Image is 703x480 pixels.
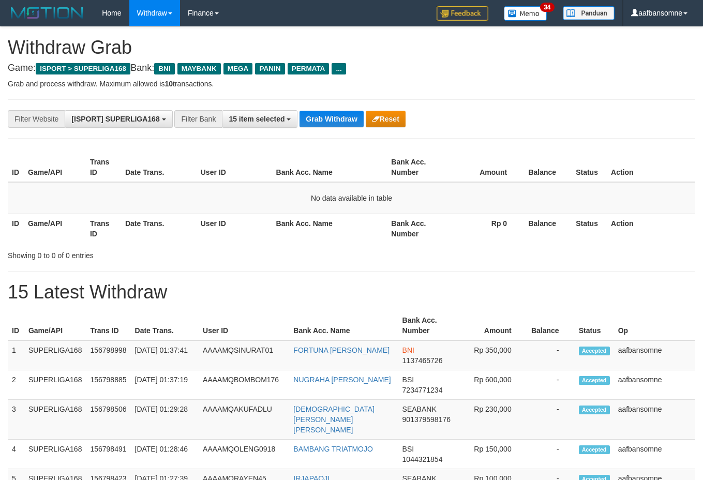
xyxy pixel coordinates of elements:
[8,182,695,214] td: No data available in table
[8,5,86,21] img: MOTION_logo.png
[504,6,547,21] img: Button%20Memo.svg
[86,440,130,469] td: 156798491
[614,400,695,440] td: aafbansomne
[8,282,695,303] h1: 15 Latest Withdraw
[24,311,86,340] th: Game/API
[300,111,363,127] button: Grab Withdraw
[579,376,610,385] span: Accepted
[527,370,575,400] td: -
[540,3,554,12] span: 34
[527,311,575,340] th: Balance
[579,445,610,454] span: Accepted
[86,400,130,440] td: 156798506
[402,376,414,384] span: BSI
[131,400,199,440] td: [DATE] 01:29:28
[24,440,86,469] td: SUPERLIGA168
[86,214,121,243] th: Trans ID
[8,110,65,128] div: Filter Website
[402,415,451,424] span: Copy 901379598176 to clipboard
[527,400,575,440] td: -
[449,153,522,182] th: Amount
[65,110,172,128] button: [ISPORT] SUPERLIGA168
[387,214,449,243] th: Bank Acc. Number
[174,110,222,128] div: Filter Bank
[293,405,375,434] a: [DEMOGRAPHIC_DATA][PERSON_NAME] [PERSON_NAME]
[458,400,527,440] td: Rp 230,000
[8,370,24,400] td: 2
[572,153,607,182] th: Status
[164,80,173,88] strong: 10
[387,153,449,182] th: Bank Acc. Number
[131,311,199,340] th: Date Trans.
[527,340,575,370] td: -
[527,440,575,469] td: -
[199,340,289,370] td: AAAAMQSINURAT01
[177,63,221,74] span: MAYBANK
[222,110,297,128] button: 15 item selected
[86,370,130,400] td: 156798885
[8,37,695,58] h1: Withdraw Grab
[579,406,610,414] span: Accepted
[199,440,289,469] td: AAAAMQOLENG0918
[458,370,527,400] td: Rp 600,000
[197,153,272,182] th: User ID
[8,79,695,89] p: Grab and process withdraw. Maximum allowed is transactions.
[402,356,443,365] span: Copy 1137465726 to clipboard
[86,311,130,340] th: Trans ID
[71,115,159,123] span: [ISPORT] SUPERLIGA168
[131,340,199,370] td: [DATE] 01:37:41
[229,115,285,123] span: 15 item selected
[563,6,615,20] img: panduan.png
[293,376,391,384] a: NUGRAHA [PERSON_NAME]
[607,153,695,182] th: Action
[288,63,330,74] span: PERMATA
[437,6,488,21] img: Feedback.jpg
[86,153,121,182] th: Trans ID
[402,455,443,463] span: Copy 1044321854 to clipboard
[398,311,458,340] th: Bank Acc. Number
[121,214,197,243] th: Date Trans.
[402,386,443,394] span: Copy 7234771234 to clipboard
[86,340,130,370] td: 156798998
[575,311,614,340] th: Status
[458,440,527,469] td: Rp 150,000
[8,63,695,73] h4: Game: Bank:
[8,340,24,370] td: 1
[199,400,289,440] td: AAAAMQAKUFADLU
[199,311,289,340] th: User ID
[8,214,24,243] th: ID
[332,63,346,74] span: ...
[272,153,387,182] th: Bank Acc. Name
[607,214,695,243] th: Action
[366,111,406,127] button: Reset
[572,214,607,243] th: Status
[255,63,285,74] span: PANIN
[131,370,199,400] td: [DATE] 01:37:19
[614,340,695,370] td: aafbansomne
[522,153,572,182] th: Balance
[24,153,86,182] th: Game/API
[154,63,174,74] span: BNI
[199,370,289,400] td: AAAAMQBOMBOM176
[8,311,24,340] th: ID
[402,405,437,413] span: SEABANK
[402,346,414,354] span: BNI
[293,346,390,354] a: FORTUNA [PERSON_NAME]
[293,445,373,453] a: BAMBANG TRIATMOJO
[24,214,86,243] th: Game/API
[8,153,24,182] th: ID
[449,214,522,243] th: Rp 0
[36,63,130,74] span: ISPORT > SUPERLIGA168
[522,214,572,243] th: Balance
[614,440,695,469] td: aafbansomne
[121,153,197,182] th: Date Trans.
[24,340,86,370] td: SUPERLIGA168
[131,440,199,469] td: [DATE] 01:28:46
[24,370,86,400] td: SUPERLIGA168
[272,214,387,243] th: Bank Acc. Name
[8,440,24,469] td: 4
[8,246,285,261] div: Showing 0 to 0 of 0 entries
[458,311,527,340] th: Amount
[223,63,253,74] span: MEGA
[197,214,272,243] th: User ID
